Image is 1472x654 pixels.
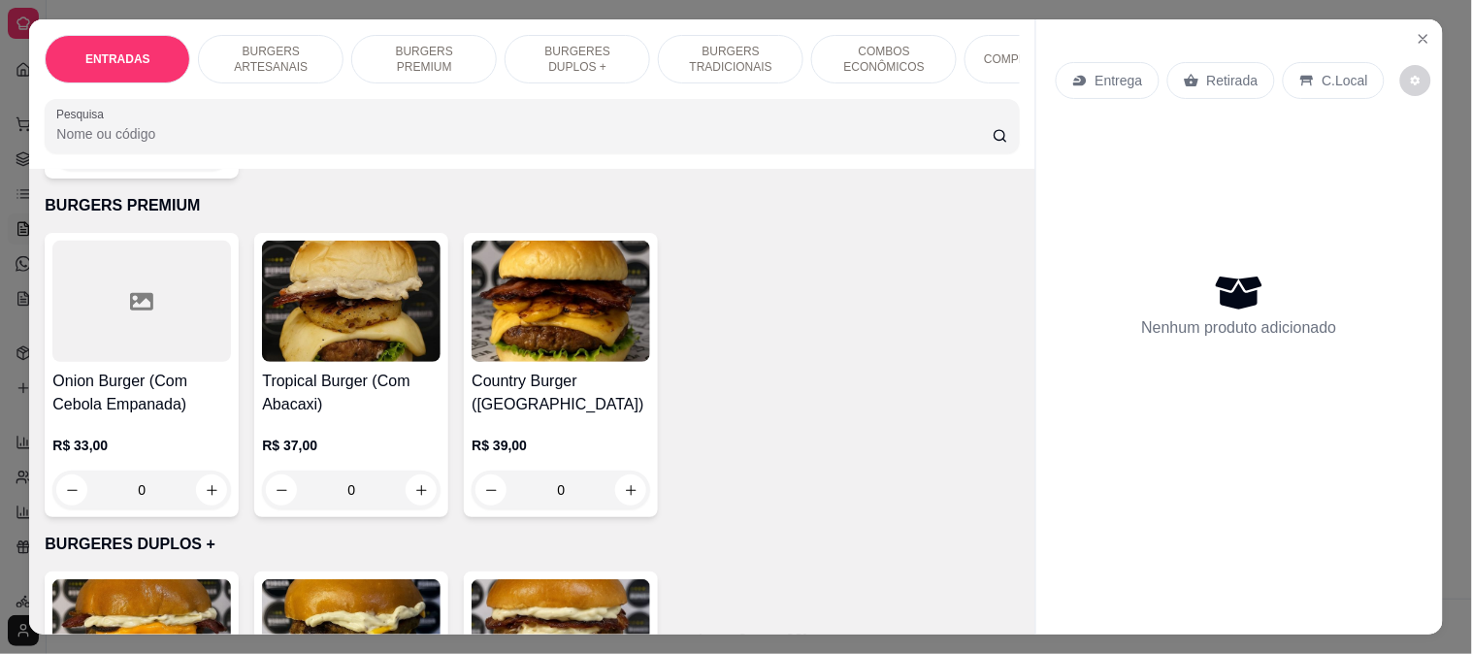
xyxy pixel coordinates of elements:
p: Nenhum produto adicionado [1142,316,1337,340]
p: Entrega [1096,71,1143,90]
p: BURGERS PREMIUM [45,194,1019,217]
label: Pesquisa [56,106,111,122]
p: C.Local [1323,71,1368,90]
p: Retirada [1207,71,1259,90]
h4: Onion Burger (Com Cebola Empanada) [52,370,231,416]
img: product-image [262,241,441,362]
p: R$ 37,00 [262,436,441,455]
p: ENTRADAS [85,51,150,67]
button: decrease-product-quantity [1400,65,1431,96]
p: R$ 39,00 [472,436,650,455]
h4: Tropical Burger (Com Abacaxi) [262,370,441,416]
p: BURGERS PREMIUM [368,44,480,75]
img: product-image [472,241,650,362]
p: BURGERES DUPLOS + [45,533,1019,556]
p: COMPRE & GANHE [984,51,1091,67]
p: BURGERS TRADICIONAIS [674,44,787,75]
button: Close [1408,23,1439,54]
input: Pesquisa [56,124,993,144]
p: COMBOS ECONÔMICOS [828,44,940,75]
h4: Country Burger ([GEOGRAPHIC_DATA]) [472,370,650,416]
p: BURGERES DUPLOS + [521,44,634,75]
p: R$ 33,00 [52,436,231,455]
p: BURGERS ARTESANAIS [214,44,327,75]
